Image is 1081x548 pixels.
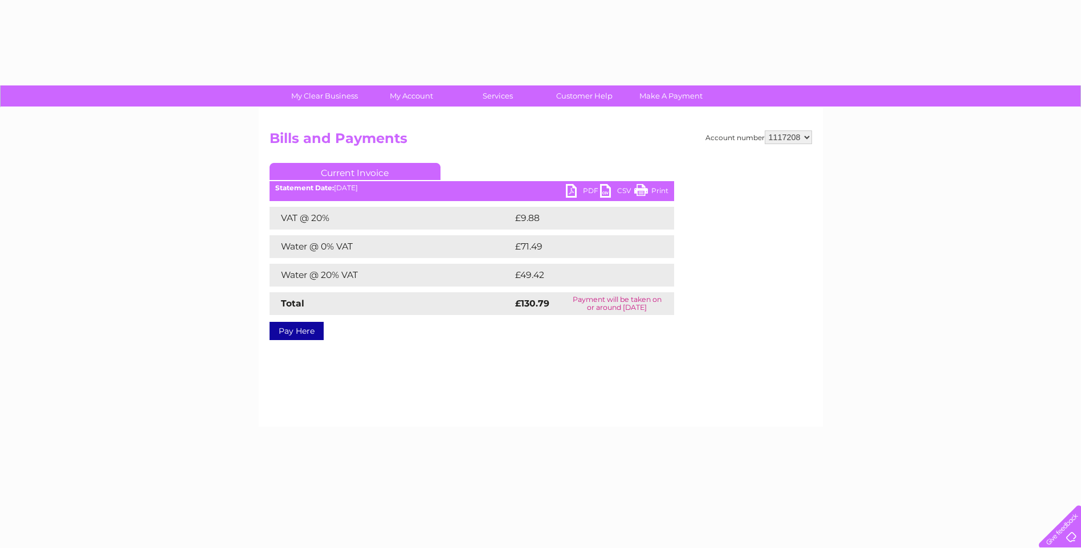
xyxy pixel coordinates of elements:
td: Water @ 20% VAT [270,264,512,287]
td: £49.42 [512,264,651,287]
a: Make A Payment [624,85,718,107]
a: CSV [600,184,634,201]
a: My Clear Business [278,85,372,107]
strong: £130.79 [515,298,549,309]
td: VAT @ 20% [270,207,512,230]
b: Statement Date: [275,183,334,192]
a: Customer Help [537,85,631,107]
a: Current Invoice [270,163,440,180]
div: Account number [705,130,812,144]
a: My Account [364,85,458,107]
a: Print [634,184,668,201]
td: £9.88 [512,207,648,230]
strong: Total [281,298,304,309]
a: Services [451,85,545,107]
a: PDF [566,184,600,201]
td: Payment will be taken on or around [DATE] [560,292,674,315]
td: £71.49 [512,235,650,258]
div: [DATE] [270,184,674,192]
h2: Bills and Payments [270,130,812,152]
a: Pay Here [270,322,324,340]
td: Water @ 0% VAT [270,235,512,258]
